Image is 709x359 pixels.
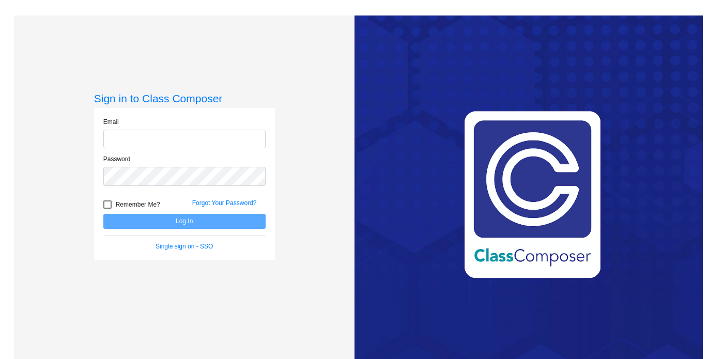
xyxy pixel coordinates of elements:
[192,199,257,207] a: Forgot Your Password?
[103,214,266,229] button: Log In
[116,198,160,211] span: Remember Me?
[103,117,119,127] label: Email
[103,154,131,164] label: Password
[94,92,275,105] h3: Sign in to Class Composer
[156,243,213,250] a: Single sign on - SSO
